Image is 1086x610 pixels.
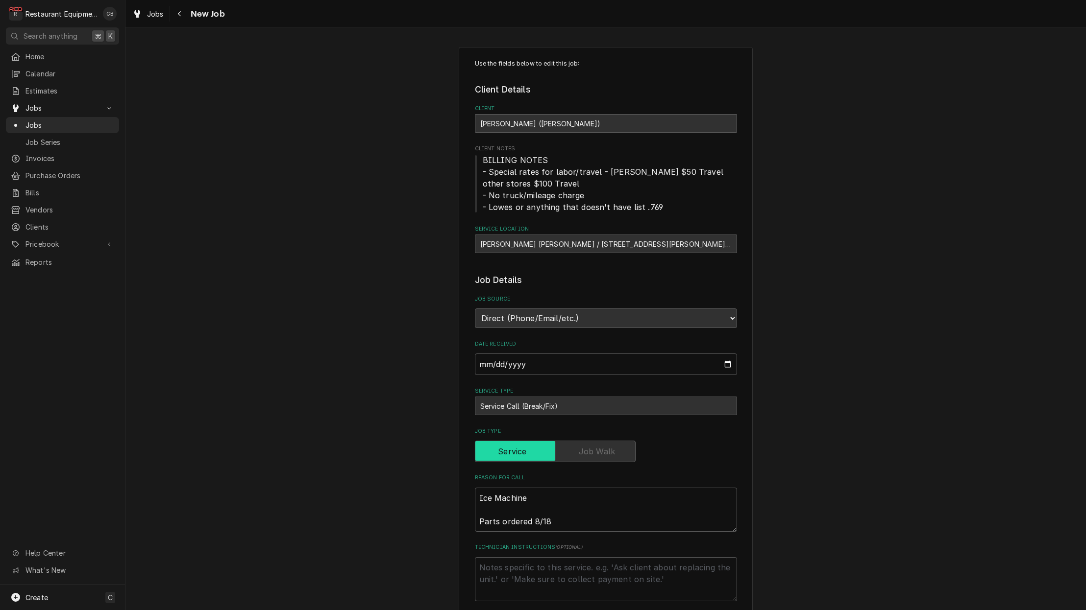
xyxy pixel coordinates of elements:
[25,69,114,79] span: Calendar
[475,340,737,375] div: Date Received
[147,9,164,19] span: Jobs
[6,117,119,133] a: Jobs
[103,7,117,21] div: Gary Beaver's Avatar
[25,188,114,198] span: Bills
[25,222,114,232] span: Clients
[475,105,737,113] label: Client
[6,236,119,252] a: Go to Pricebook
[25,593,48,602] span: Create
[95,31,101,41] span: ⌘
[475,488,737,532] textarea: Ice Machine Parts ordered 8/18
[103,7,117,21] div: GB
[25,153,114,164] span: Invoices
[6,66,119,82] a: Calendar
[475,145,737,213] div: Client Notes
[555,544,583,550] span: ( optional )
[475,225,737,233] label: Service Location
[25,565,113,575] span: What's New
[475,105,737,133] div: Client
[475,441,737,462] div: Service
[24,31,77,41] span: Search anything
[475,474,737,482] label: Reason For Call
[172,6,188,22] button: Navigate back
[108,31,113,41] span: K
[6,48,119,65] a: Home
[475,387,737,395] label: Service Type
[188,7,225,21] span: New Job
[475,427,737,435] label: Job Type
[6,100,119,116] a: Go to Jobs
[25,86,114,96] span: Estimates
[475,340,737,348] label: Date Received
[475,274,737,286] legend: Job Details
[25,51,114,62] span: Home
[475,59,737,68] p: Use the fields below to edit this job:
[475,235,737,253] div: Harper Rd Bob Evans / 102 Harper Park Dr, Beckley, WV 25801
[25,120,114,130] span: Jobs
[475,397,737,415] div: Service Call (Break/Fix)
[9,7,23,21] div: Restaurant Equipment Diagnostics's Avatar
[25,205,114,215] span: Vendors
[475,543,737,551] label: Technician Instructions
[475,83,737,96] legend: Client Details
[475,145,737,153] span: Client Notes
[25,170,114,181] span: Purchase Orders
[25,548,113,558] span: Help Center
[6,202,119,218] a: Vendors
[25,137,114,147] span: Job Series
[483,155,726,212] span: BILLING NOTES - Special rates for labor/travel - [PERSON_NAME] $50 Travel other stores $100 Trave...
[25,239,99,249] span: Pricebook
[475,225,737,253] div: Service Location
[25,103,99,113] span: Jobs
[475,387,737,415] div: Service Type
[475,474,737,531] div: Reason For Call
[6,254,119,270] a: Reports
[108,592,113,603] span: C
[6,185,119,201] a: Bills
[25,9,98,19] div: Restaurant Equipment Diagnostics
[6,150,119,166] a: Invoices
[6,219,119,235] a: Clients
[128,6,168,22] a: Jobs
[475,114,737,133] div: Bob Evans (Beckley)
[6,27,119,45] button: Search anything⌘K
[475,427,737,462] div: Job Type
[6,83,119,99] a: Estimates
[475,353,737,375] input: yyyy-mm-dd
[6,562,119,578] a: Go to What's New
[6,134,119,150] a: Job Series
[6,545,119,561] a: Go to Help Center
[6,167,119,184] a: Purchase Orders
[475,543,737,601] div: Technician Instructions
[475,154,737,213] span: Client Notes
[9,7,23,21] div: R
[25,257,114,267] span: Reports
[475,295,737,303] label: Job Source
[475,295,737,328] div: Job Source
